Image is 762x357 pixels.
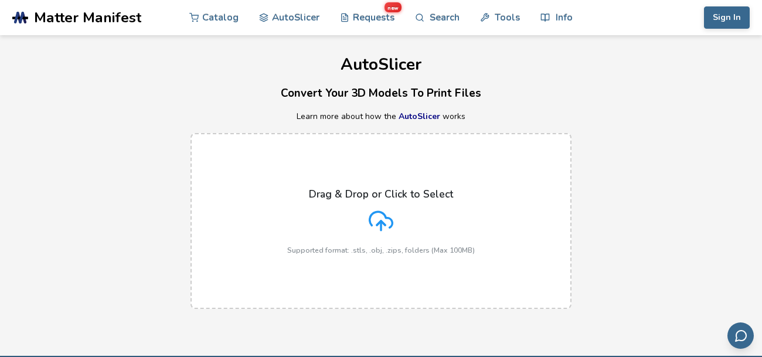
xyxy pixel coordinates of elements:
span: Matter Manifest [34,9,141,26]
p: Supported format: .stls, .obj, .zips, folders (Max 100MB) [287,246,475,254]
a: AutoSlicer [399,111,440,122]
span: new [385,2,402,12]
button: Send feedback via email [727,322,754,349]
p: Drag & Drop or Click to Select [309,188,453,200]
button: Sign In [704,6,750,29]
